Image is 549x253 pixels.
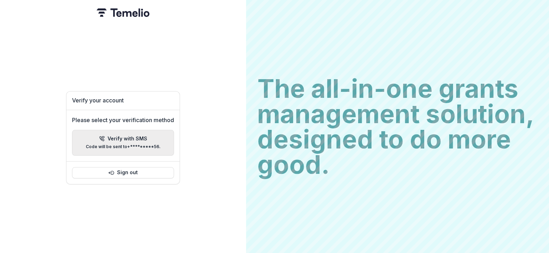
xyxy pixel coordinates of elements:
button: Sign out [72,167,174,178]
img: Temelio [97,8,149,17]
button: Verify with SMSCode will be sent to+*********56. [72,130,174,156]
p: Please select your verification method [72,116,174,124]
p: Verify with SMS [108,136,147,142]
h1: Verify your account [72,97,174,104]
